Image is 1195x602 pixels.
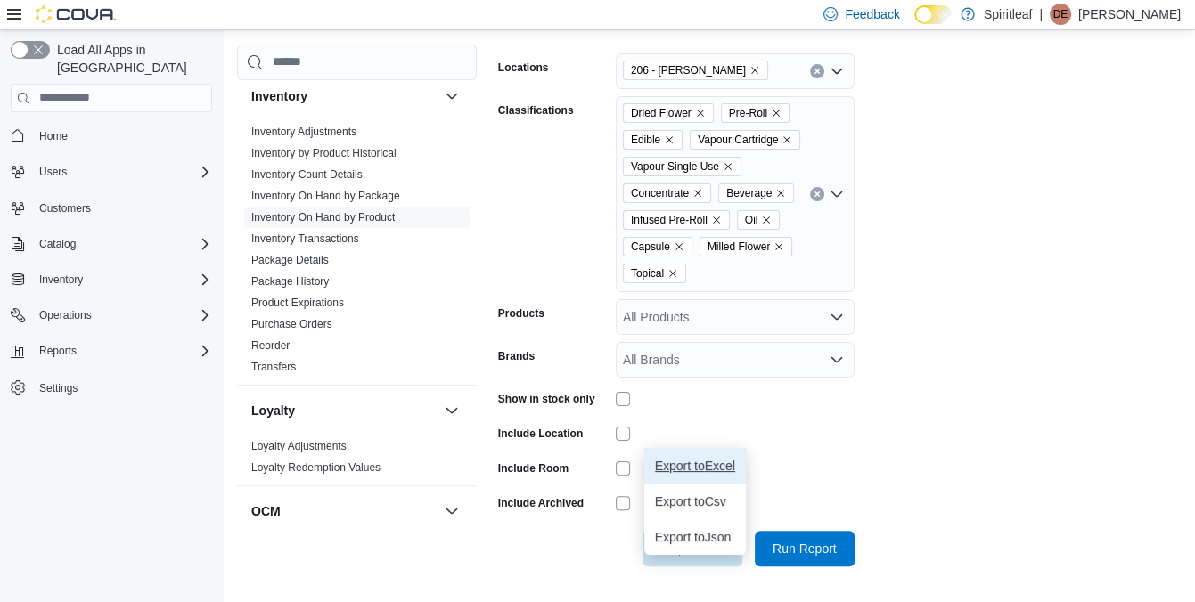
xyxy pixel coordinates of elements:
span: Dried Flower [631,104,692,122]
a: Reorder [251,339,290,352]
span: Settings [39,381,78,395]
span: Inventory On Hand by Package [251,189,400,203]
button: Run Report [755,531,855,566]
button: Inventory [32,269,90,290]
div: Loyalty [237,435,477,485]
label: Include Location [498,427,583,441]
button: Remove Dried Flower from selection in this group [695,108,706,118]
button: Open list of options [830,187,844,201]
span: Operations [39,308,92,322]
label: Include Archived [498,496,584,510]
button: Remove Oil from selection in this group [761,215,772,225]
button: Reports [4,338,219,363]
span: Inventory [39,273,83,287]
span: Concentrate [623,183,711,203]
a: Transfers [251,361,296,373]
span: Run Report [773,540,837,557]
button: Remove Edible from selection in this group [664,134,675,145]
button: Remove Infused Pre-Roll from selection in this group [711,215,722,225]
span: Milled Flower [708,238,771,256]
span: Dark Mode [914,24,915,25]
button: Catalog [32,233,83,255]
span: Inventory On Hand by Product [251,210,395,224]
span: Oil [737,210,781,230]
a: Purchase Orders [251,318,332,330]
div: Darren E [1050,4,1071,25]
label: Brands [498,349,535,363]
span: Home [32,125,212,147]
span: Purchase Orders [251,317,332,331]
button: Remove Beverage from selection in this group [775,188,786,199]
button: Open list of options [830,64,844,78]
button: Remove Capsule from selection in this group [674,241,684,252]
a: Inventory On Hand by Package [251,190,400,202]
span: Concentrate [631,184,689,202]
button: Operations [4,303,219,328]
span: 206 - [PERSON_NAME] [631,61,746,79]
span: Pre-Roll [721,103,790,123]
button: Export toExcel [644,448,746,484]
button: Customers [4,195,219,221]
input: Dark Mode [914,5,952,24]
span: Inventory Count Details [251,167,363,182]
button: Operations [32,305,99,326]
p: Spiritleaf [984,4,1032,25]
span: Inventory Adjustments [251,125,356,139]
span: Users [39,165,67,179]
label: Classifications [498,103,574,118]
a: Loyalty Adjustments [251,440,347,452]
h3: OCM [251,502,281,520]
span: Product Expirations [251,296,344,310]
p: [PERSON_NAME] [1078,4,1181,25]
span: Reorder [251,338,290,353]
button: Users [32,161,74,183]
span: Vapour Single Use [631,158,719,175]
span: Infused Pre-Roll [631,211,708,229]
button: Remove Vapour Cartridge from selection in this group [782,134,792,145]
span: Feedback [845,5,899,23]
span: Edible [631,131,660,149]
span: 206 - Brooks [623,61,768,80]
h3: Inventory [251,87,307,105]
button: Users [4,159,219,184]
span: Reports [39,344,77,358]
a: Package History [251,275,329,288]
span: Export to Excel [655,459,735,473]
span: Reports [32,340,212,362]
span: Pre-Roll [729,104,767,122]
img: Cova [36,5,116,23]
button: Inventory [441,85,462,107]
a: Inventory Transactions [251,232,359,245]
button: Remove Milled Flower from selection in this group [773,241,784,252]
button: Remove 206 - Brooks from selection in this group [749,65,760,76]
button: Remove Vapour Single Use from selection in this group [723,161,733,172]
span: Home [39,129,68,143]
button: Remove Topical from selection in this group [667,268,678,279]
span: Vapour Single Use [623,157,741,176]
span: Load All Apps in [GEOGRAPHIC_DATA] [50,41,212,77]
label: Include Room [498,461,569,476]
button: Remove Concentrate from selection in this group [692,188,703,199]
span: Settings [32,376,212,398]
span: Edible [623,130,683,150]
a: Inventory Adjustments [251,126,356,138]
a: Inventory Count Details [251,168,363,181]
span: Beverage [718,183,794,203]
span: Package Details [251,253,329,267]
span: Infused Pre-Roll [623,210,730,230]
span: Inventory Transactions [251,232,359,246]
span: Inventory [32,269,212,290]
a: Package Details [251,254,329,266]
a: Inventory by Product Historical [251,147,397,159]
a: Loyalty Redemption Values [251,461,381,474]
button: Reports [32,340,84,362]
span: Package History [251,274,329,289]
span: Dried Flower [623,103,714,123]
button: Loyalty [441,400,462,421]
span: Milled Flower [700,237,793,256]
button: Home [4,123,219,149]
a: Product Expirations [251,297,344,309]
label: Show in stock only [498,392,595,406]
button: Inventory [251,87,438,105]
span: Loyalty Adjustments [251,439,347,453]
